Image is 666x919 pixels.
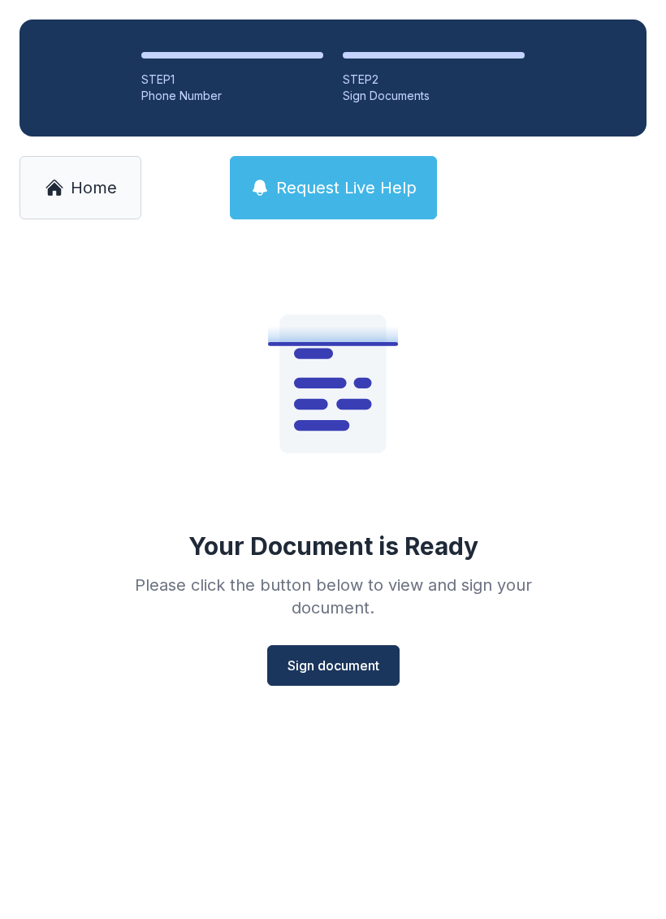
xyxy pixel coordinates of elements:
span: Sign document [288,656,379,675]
div: STEP 1 [141,72,323,88]
span: Request Live Help [276,176,417,199]
div: Phone Number [141,88,323,104]
div: Please click the button below to view and sign your document. [99,574,567,619]
div: STEP 2 [343,72,525,88]
div: Sign Documents [343,88,525,104]
span: Home [71,176,117,199]
div: Your Document is Ready [188,531,478,561]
